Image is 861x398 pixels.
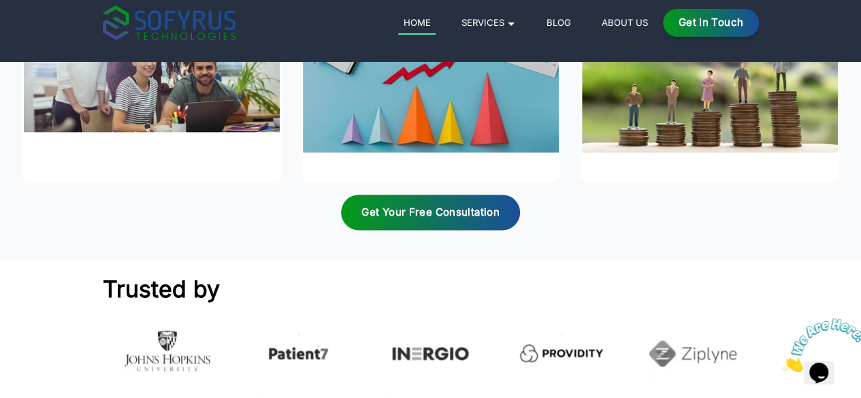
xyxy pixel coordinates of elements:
[596,14,653,31] a: About Us
[341,195,520,231] button: Get your Free Consultation
[777,313,861,378] iframe: chat widget
[663,9,759,37] a: Get in Touch
[649,325,737,383] img: Ziplyne
[103,273,536,304] h2: Trusted by
[398,14,436,35] a: Home
[387,325,474,383] img: Software development Company
[541,14,576,31] a: Blog
[125,325,212,379] img: Johns Hopkins
[518,325,606,383] img: Software development Company
[5,5,90,59] img: Chat attention grabber
[103,5,235,40] img: sofyrus
[456,14,521,31] a: Services 🞃
[255,325,343,383] img: Software development Company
